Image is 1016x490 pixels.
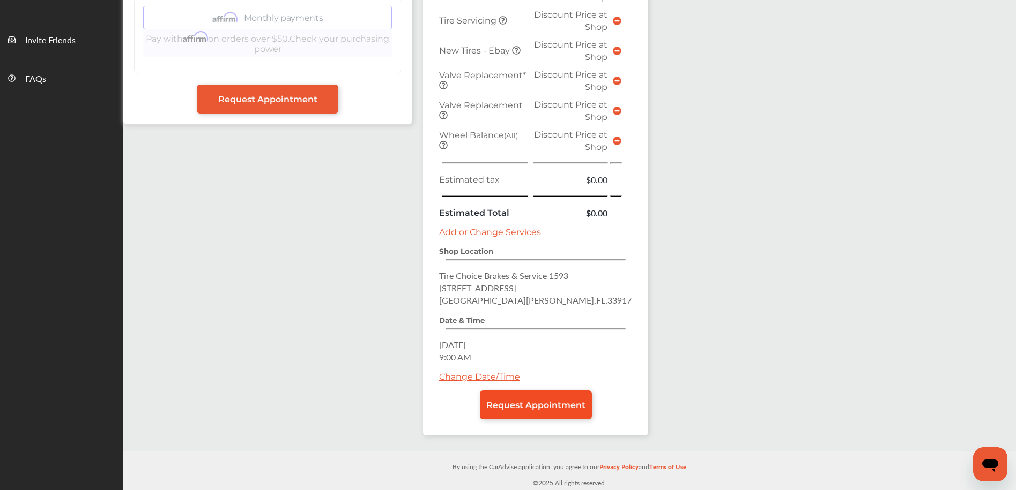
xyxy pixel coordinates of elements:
[534,100,607,122] span: Discount Price at Shop
[25,34,76,48] span: Invite Friends
[486,400,585,410] span: Request Appointment
[439,338,466,351] span: [DATE]
[123,451,1016,490] div: © 2025 All rights reserved.
[218,94,317,104] span: Request Appointment
[599,461,639,477] a: Privacy Policy
[197,85,338,114] a: Request Appointment
[973,447,1007,481] iframe: Button to launch messaging window
[439,372,520,382] a: Change Date/Time
[439,70,526,80] span: Valve Replacement*
[534,10,607,32] span: Discount Price at Shop
[439,130,518,140] span: Wheel Balance
[439,269,568,282] span: Tire Choice Brakes & Service 1593
[436,171,531,189] td: Estimated tax
[534,130,607,152] span: Discount Price at Shop
[439,282,516,294] span: [STREET_ADDRESS]
[480,390,592,419] a: Request Appointment
[439,227,541,237] a: Add or Change Services
[531,171,610,189] td: $0.00
[123,461,1016,472] p: By using the CarAdvise application, you agree to our and
[439,351,471,363] span: 9:00 AM
[439,46,512,56] span: New Tires - Ebay
[534,40,607,62] span: Discount Price at Shop
[649,461,686,477] a: Terms of Use
[531,204,610,222] td: $0.00
[439,247,493,255] strong: Shop Location
[436,204,531,222] td: Estimated Total
[25,72,46,86] span: FAQs
[439,316,485,325] strong: Date & Time
[439,294,632,306] span: [GEOGRAPHIC_DATA][PERSON_NAME] , FL , 33917
[439,100,523,110] span: Valve Replacement
[439,16,499,26] span: Tire Servicing
[534,70,607,92] span: Discount Price at Shop
[504,131,518,140] small: (All)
